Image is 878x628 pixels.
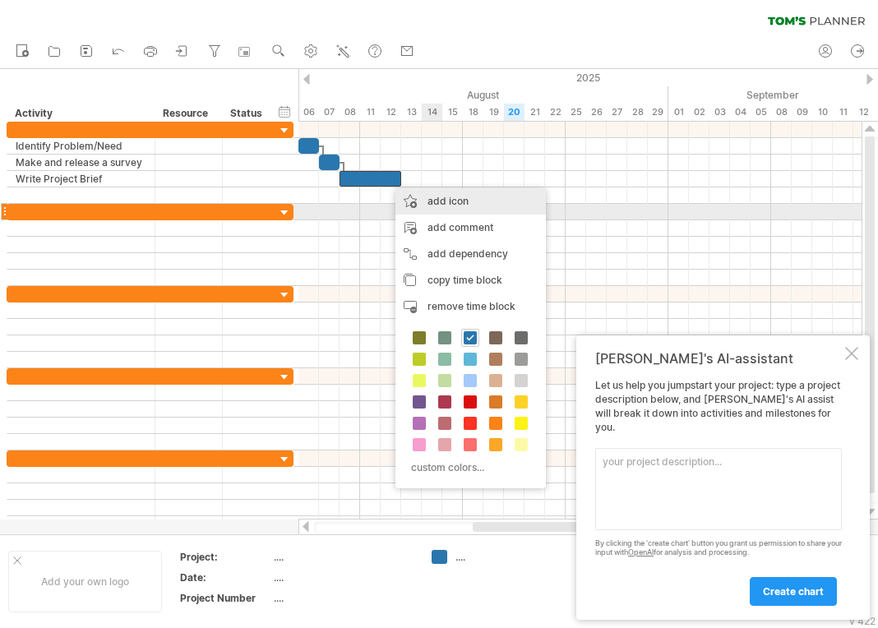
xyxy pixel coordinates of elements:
div: Wednesday, 10 September 2025 [812,104,833,121]
div: Thursday, 11 September 2025 [833,104,853,121]
div: Wednesday, 13 August 2025 [401,104,422,121]
div: Monday, 25 August 2025 [566,104,586,121]
div: Friday, 15 August 2025 [442,104,463,121]
div: Thursday, 28 August 2025 [627,104,648,121]
div: August 2025 [237,86,668,104]
div: Wednesday, 3 September 2025 [709,104,730,121]
div: Wednesday, 6 August 2025 [298,104,319,121]
div: Thursday, 14 August 2025 [422,104,442,121]
div: Write Project Brief [16,171,146,187]
div: Tuesday, 9 September 2025 [792,104,812,121]
div: Project Number [180,591,270,605]
div: Resource [163,105,213,122]
div: [PERSON_NAME]'s AI-assistant [595,350,842,367]
div: Monday, 18 August 2025 [463,104,483,121]
div: Thursday, 7 August 2025 [319,104,340,121]
div: add dependency [395,241,546,267]
span: create chart [763,585,824,598]
div: Thursday, 4 September 2025 [730,104,751,121]
div: Tuesday, 19 August 2025 [483,104,504,121]
div: Monday, 1 September 2025 [668,104,689,121]
div: Wednesday, 20 August 2025 [504,104,524,121]
div: Activity [15,105,146,122]
span: remove time block [427,300,515,312]
div: Make and release a survey [16,155,146,170]
div: Wednesday, 27 August 2025 [607,104,627,121]
div: .... [274,591,412,605]
div: Project: [180,550,270,564]
div: Thursday, 21 August 2025 [524,104,545,121]
div: Add your own logo [8,551,162,612]
div: add comment [395,215,546,241]
div: v 422 [849,615,876,627]
div: Status [230,105,266,122]
div: Date: [180,570,270,584]
div: Friday, 8 August 2025 [340,104,360,121]
div: add icon [395,188,546,215]
div: Friday, 5 September 2025 [751,104,771,121]
div: By clicking the 'create chart' button you grant us permission to share your input with for analys... [595,539,842,557]
div: .... [455,550,545,564]
div: Identify Problem/Need [16,138,146,154]
a: create chart [750,577,837,606]
div: Friday, 29 August 2025 [648,104,668,121]
span: copy time block [427,274,502,286]
div: Monday, 11 August 2025 [360,104,381,121]
div: Tuesday, 12 August 2025 [381,104,401,121]
div: .... [274,550,412,564]
div: custom colors... [404,456,533,478]
div: Let us help you jumpstart your project: type a project description below, and [PERSON_NAME]'s AI ... [595,379,842,605]
div: Friday, 22 August 2025 [545,104,566,121]
div: Tuesday, 2 September 2025 [689,104,709,121]
div: Friday, 12 September 2025 [853,104,874,121]
div: .... [274,570,412,584]
div: Tuesday, 26 August 2025 [586,104,607,121]
a: OpenAI [628,547,654,556]
div: Monday, 8 September 2025 [771,104,792,121]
